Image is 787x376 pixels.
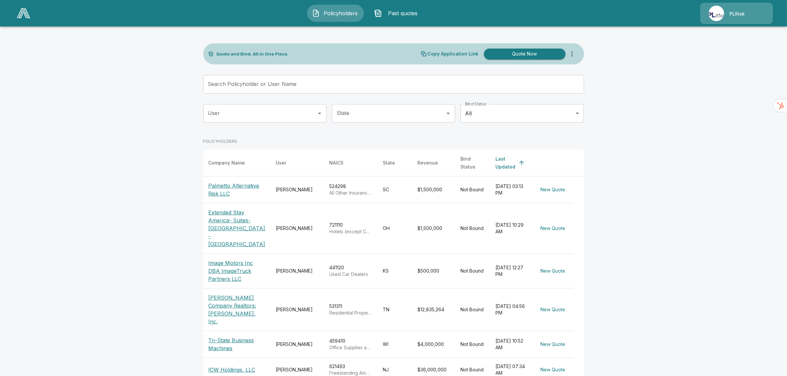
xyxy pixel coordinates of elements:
[209,259,265,283] p: Image Motors Inc DBA ImageTruck Partners LLC
[330,303,373,316] div: 531311
[538,184,568,196] button: New Quote
[276,186,319,193] div: [PERSON_NAME]
[330,310,373,316] p: Residential Property Managers
[383,159,395,167] div: State
[538,304,568,316] button: New Quote
[276,366,319,373] div: [PERSON_NAME]
[538,222,568,235] button: New Quote
[378,176,413,203] td: SC
[209,182,265,198] p: Palmetto Alternative Risk LLC
[276,306,319,313] div: [PERSON_NAME]
[455,288,491,331] td: Not Bound
[330,271,373,278] p: Used Car Dealers
[484,49,566,59] button: Quote Now
[330,222,373,235] div: 721110
[203,138,237,144] p: POLICYHOLDERS
[374,9,382,17] img: Past quotes Icon
[330,264,373,278] div: 441120
[413,203,455,254] td: $1,500,000
[330,190,373,196] p: All Other Insurance Related Activities
[216,52,289,56] p: Quote and Bind. All in One Place.
[369,5,426,22] button: Past quotes IconPast quotes
[491,254,533,288] td: [DATE] 12:27 PM
[491,288,533,331] td: [DATE] 04:56 PM
[455,150,491,176] th: Bind Status
[413,331,455,358] td: $4,000,000
[330,183,373,196] div: 524298
[385,9,421,17] span: Past quotes
[17,8,30,18] img: AA Logo
[378,331,413,358] td: WI
[538,265,568,277] button: New Quote
[330,228,373,235] p: Hotels (except Casino Hotels) and Motels
[455,331,491,358] td: Not Bound
[413,254,455,288] td: $500,000
[481,49,566,59] a: Quote Now
[413,288,455,331] td: $12,835,264
[276,268,319,274] div: [PERSON_NAME]
[465,101,487,107] label: Bind Status
[444,109,453,118] button: Open
[455,203,491,254] td: Not Bound
[307,5,364,22] button: Policyholders IconPolicyholders
[330,344,373,351] p: Office Supplies and Stationery Retailers
[538,364,568,376] button: New Quote
[276,225,319,232] div: [PERSON_NAME]
[496,155,516,171] div: Last Updated
[323,9,359,17] span: Policyholders
[378,203,413,254] td: OH
[276,159,287,167] div: User
[209,336,265,352] p: Tri-State Business Machines
[276,341,319,348] div: [PERSON_NAME]
[312,9,320,17] img: Policyholders Icon
[378,254,413,288] td: KS
[455,176,491,203] td: Not Bound
[538,338,568,351] button: New Quote
[491,203,533,254] td: [DATE] 10:29 AM
[428,52,479,56] p: Copy Application Link
[209,159,245,167] div: Company Name
[209,294,265,325] p: [PERSON_NAME] Company Realtors; [PERSON_NAME], Inc.
[566,47,579,60] button: more
[330,159,344,167] div: NAICS
[455,254,491,288] td: Not Bound
[315,109,324,118] button: Open
[491,331,533,358] td: [DATE] 10:52 AM
[209,366,256,374] p: ICW Holdings, LLC
[330,338,373,351] div: 459410
[491,176,533,203] td: [DATE] 03:13 PM
[413,176,455,203] td: $1,500,000
[378,288,413,331] td: TN
[460,104,584,123] div: All
[418,159,438,167] div: Revenue
[209,208,265,248] p: Extended Stay America- Suites- [GEOGRAPHIC_DATA] - [GEOGRAPHIC_DATA]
